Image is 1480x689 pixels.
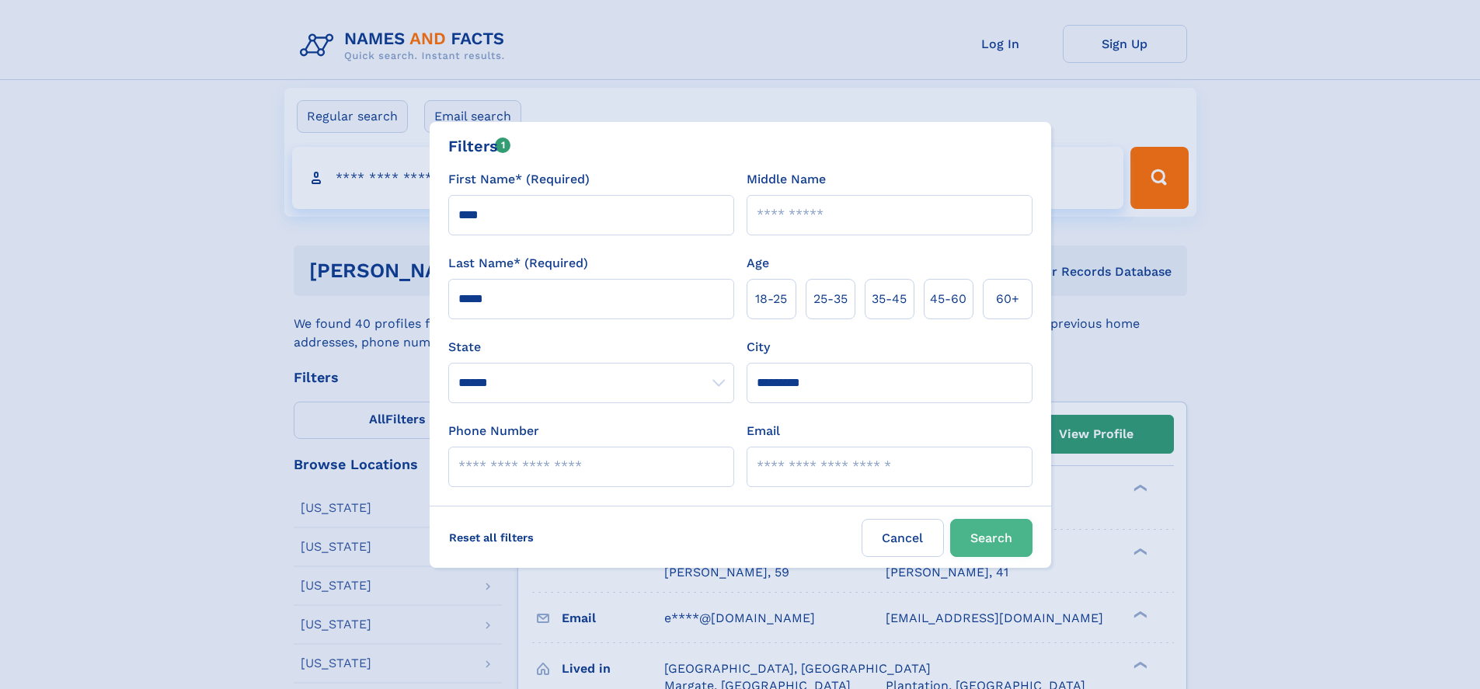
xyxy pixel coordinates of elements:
[439,519,544,556] label: Reset all filters
[872,290,907,308] span: 35‑45
[755,290,787,308] span: 18‑25
[448,134,511,158] div: Filters
[448,338,734,357] label: State
[813,290,848,308] span: 25‑35
[448,422,539,440] label: Phone Number
[747,338,770,357] label: City
[747,170,826,189] label: Middle Name
[930,290,966,308] span: 45‑60
[862,519,944,557] label: Cancel
[747,254,769,273] label: Age
[747,422,780,440] label: Email
[448,170,590,189] label: First Name* (Required)
[996,290,1019,308] span: 60+
[448,254,588,273] label: Last Name* (Required)
[950,519,1033,557] button: Search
